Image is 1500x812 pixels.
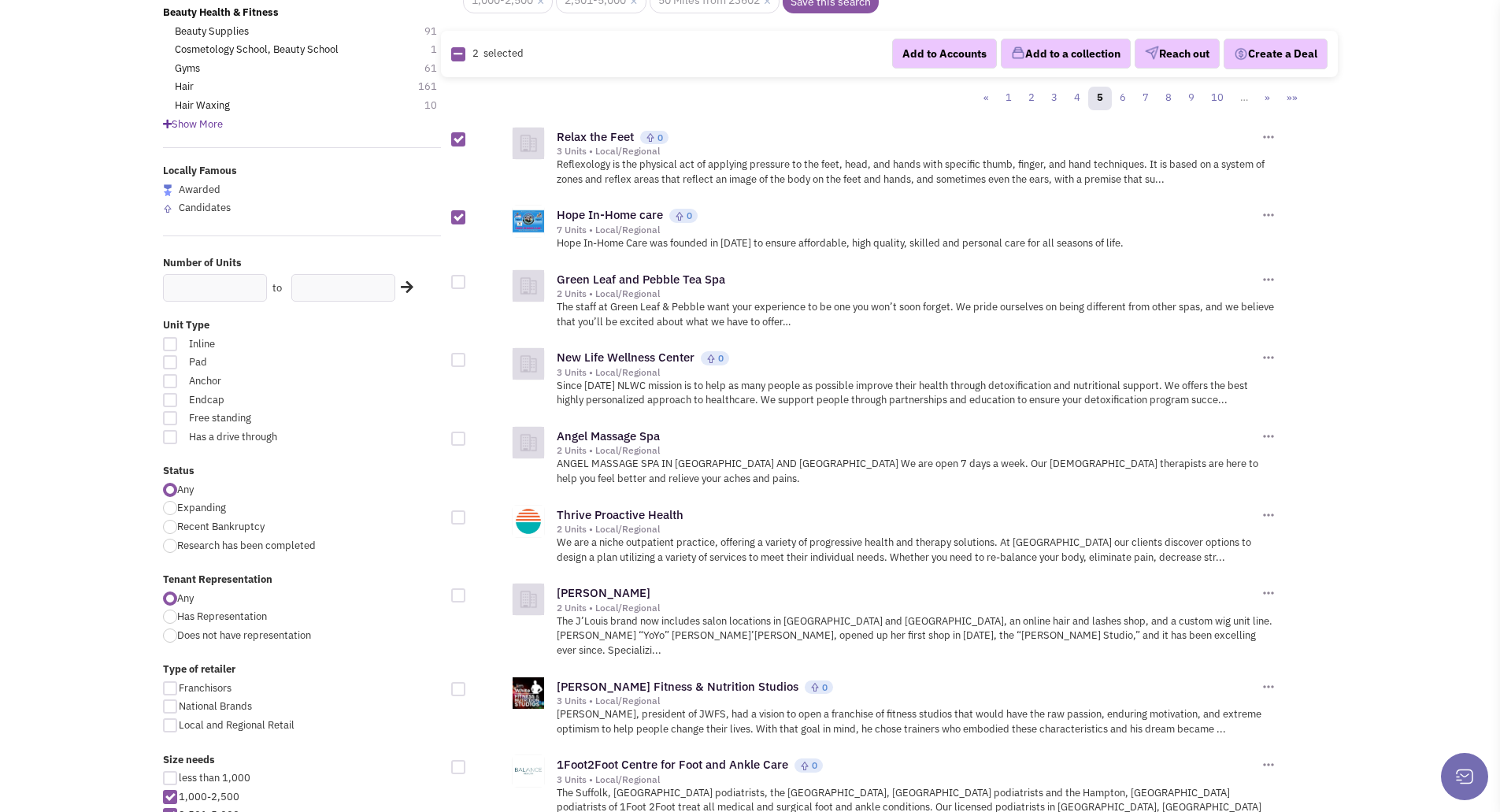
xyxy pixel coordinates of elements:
[424,61,453,76] span: 61
[557,287,1259,300] div: 2 Units • Local/Regional
[557,236,1277,251] p: Hope In-Home Care was founded in [DATE] to ensure affordable, high quality, skilled and personal ...
[1011,46,1025,60] img: icon-collection-lavender.png
[557,507,683,522] a: Thrive Proactive Health
[557,602,1259,614] div: 2 Units • Local/Regional
[557,272,725,287] a: Green Leaf and Pebble Tea Spa
[1020,87,1043,110] a: 2
[175,24,249,39] a: Beauty Supplies
[557,679,798,694] a: [PERSON_NAME] Fitness & Nutrition Studios
[175,43,339,57] a: Cosmetology School, Beauty School
[163,256,442,271] label: Number of Units
[163,204,172,213] img: locallyfamous-upvote.png
[179,718,294,732] span: Local and Regional Retail
[557,536,1277,565] p: We are a niche outpatient practice, offering a variety of progressive health and therapy solution...
[424,24,453,39] span: 91
[557,585,650,600] a: [PERSON_NAME]
[557,158,1277,187] p: Reflexology is the physical act of applying pressure to the feet, head, and hands with specific t...
[557,773,1259,786] div: 3 Units • Local/Regional
[557,379,1277,408] p: Since [DATE] NLWC mission is to help as many people as possible improve their health through deto...
[1157,87,1180,110] a: 8
[179,355,354,370] span: Pad
[177,591,194,605] span: Any
[175,80,194,95] a: Hair
[557,428,660,443] a: Angel Massage Spa
[557,366,1259,379] div: 3 Units • Local/Regional
[557,207,663,222] a: Hope In-Home care
[557,300,1277,329] p: The staff at Green Leaf & Pebble want your experience to be one you won’t soon forget. We pride o...
[163,753,442,768] label: Size needs
[1134,87,1157,110] a: 7
[1001,39,1131,69] button: Add to a collection
[800,761,809,771] img: locallyfamous-upvote.png
[1180,87,1203,110] a: 9
[1145,46,1159,60] img: VectorPaper_Plane.png
[177,520,265,533] span: Recent Bankruptcy
[975,87,998,110] a: «
[557,457,1277,486] p: ANGEL MASSAGE SPA IN [GEOGRAPHIC_DATA] AND [GEOGRAPHIC_DATA] We are open 7 days a week. Our [DEMO...
[892,39,997,69] button: Add to Accounts
[179,430,354,445] span: Has a drive through
[163,184,172,196] img: locallyfamous-largeicon.png
[179,790,239,803] span: 1,000-2,500
[177,628,311,642] span: Does not have representation
[179,374,354,389] span: Anchor
[1278,87,1306,110] a: »»
[675,211,684,221] img: locallyfamous-upvote.png
[483,46,524,60] span: selected
[431,43,453,57] span: 1
[687,209,692,221] span: 0
[557,129,634,144] a: Relax the Feet
[997,87,1020,110] a: 1
[1043,87,1066,110] a: 3
[646,132,655,143] img: locallyfamous-upvote.png
[451,47,465,61] img: Rectangle.png
[1135,39,1220,69] button: Reach out
[163,662,442,677] label: Type of retailer
[163,164,442,179] label: Locally Famous
[163,6,279,20] a: Beauty Health & Fitness
[1088,87,1112,110] a: 5
[163,464,442,479] label: Status
[177,483,194,496] span: Any
[177,539,316,552] span: Research has been completed
[812,759,817,771] span: 0
[1065,87,1089,110] a: 4
[179,393,354,408] span: Endcap
[391,277,416,298] div: Search Nearby
[557,523,1259,536] div: 2 Units • Local/Regional
[424,98,453,113] span: 10
[163,117,223,131] span: Show More
[557,614,1277,658] p: The J’Louis brand now includes salon locations in [GEOGRAPHIC_DATA] and [GEOGRAPHIC_DATA], an onl...
[179,699,252,713] span: National Brands
[179,771,250,784] span: less than 1,000
[472,46,479,60] span: 2
[163,573,442,588] label: Tenant Representation
[179,337,354,352] span: Inline
[557,444,1259,457] div: 2 Units • Local/Regional
[175,98,230,113] a: Hair Waxing
[1231,87,1257,110] a: …
[657,132,663,143] span: 0
[175,61,200,76] a: Gyms
[1202,87,1232,110] a: 10
[557,145,1259,158] div: 3 Units • Local/Regional
[1224,39,1328,70] button: Create a Deal
[557,224,1259,236] div: 7 Units • Local/Regional
[557,707,1277,736] p: [PERSON_NAME], president of JWFS, had a vision to open a franchise of fitness studios that would ...
[418,80,453,95] span: 161
[557,695,1259,707] div: 3 Units • Local/Regional
[1111,87,1135,110] a: 6
[1256,87,1279,110] a: »
[179,411,354,426] span: Free standing
[163,6,279,19] b: Beauty Health & Fitness
[718,352,724,364] span: 0
[1234,46,1248,63] img: Deal-Dollar.png
[706,354,716,364] img: locallyfamous-upvote.png
[177,610,267,623] span: Has Representation
[179,183,220,196] span: Awarded
[557,757,788,772] a: 1Foot2Foot Centre for Foot and Ankle Care
[179,201,231,214] span: Candidates
[822,681,828,693] span: 0
[177,501,226,514] span: Expanding
[557,350,694,365] a: New Life Wellness Center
